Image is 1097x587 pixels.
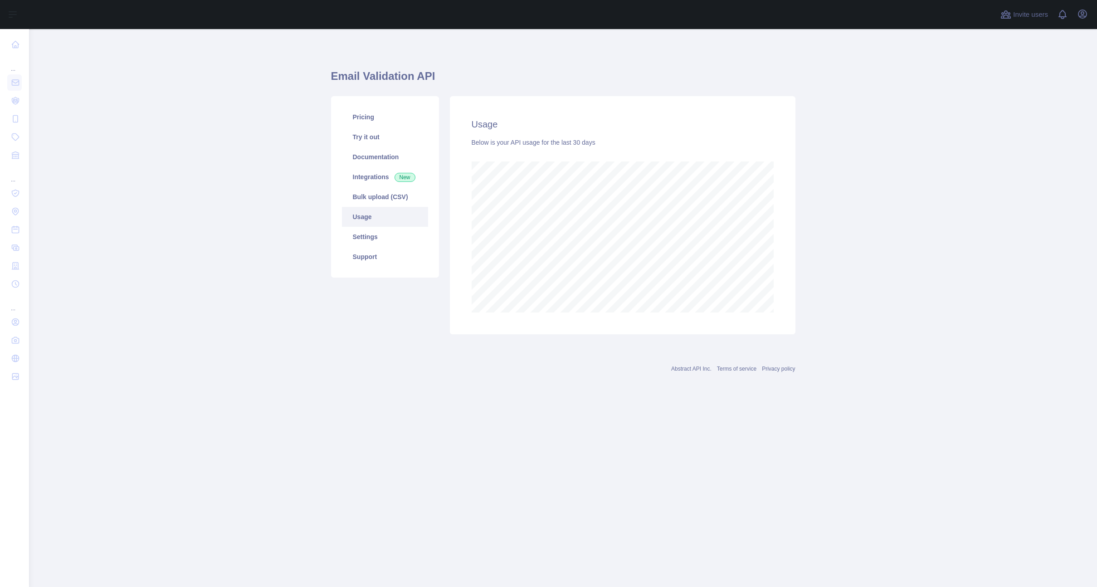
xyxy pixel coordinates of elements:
[999,7,1050,22] button: Invite users
[671,366,712,372] a: Abstract API Inc.
[342,187,428,207] a: Bulk upload (CSV)
[342,227,428,247] a: Settings
[342,247,428,267] a: Support
[7,165,22,183] div: ...
[1013,10,1048,20] span: Invite users
[342,207,428,227] a: Usage
[762,366,795,372] a: Privacy policy
[342,107,428,127] a: Pricing
[395,173,415,182] span: New
[342,167,428,187] a: Integrations New
[7,294,22,312] div: ...
[717,366,756,372] a: Terms of service
[331,69,795,91] h1: Email Validation API
[342,147,428,167] a: Documentation
[472,118,774,131] h2: Usage
[472,138,774,147] div: Below is your API usage for the last 30 days
[342,127,428,147] a: Try it out
[7,54,22,73] div: ...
